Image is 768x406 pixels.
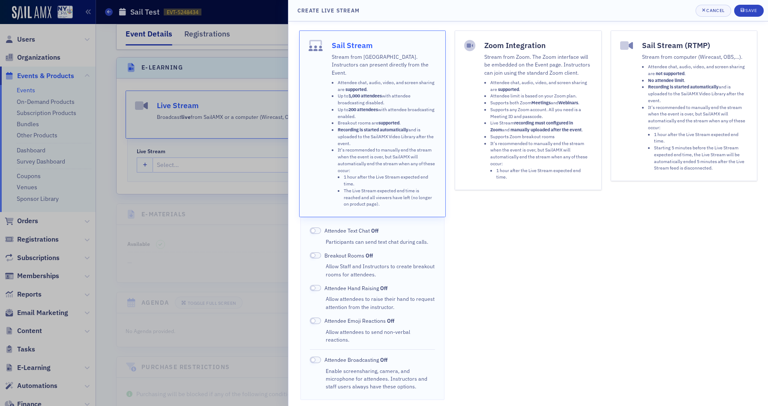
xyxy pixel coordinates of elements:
span: Off [371,227,378,234]
li: and is uploaded to the SailAMX Video Library after the event. [338,127,437,147]
h4: Sail Stream (RTMP) [642,40,748,51]
strong: No attendee limit [648,77,684,83]
strong: Recording is started automatically [338,127,408,133]
li: Live Stream and . [490,120,592,133]
span: Attendee Broadcasting [324,356,387,364]
li: Starting 5 minutes before the Live Stream expected end time, the Live Stream will be automaticall... [654,145,748,172]
li: Up to with attendee broadcasting disabled. [338,93,437,106]
button: Sail Stream (RTMP)Stream from computer (Wirecast, OBS,…).Attendee chat, audio, video, and screen ... [611,30,758,181]
strong: not supported [656,70,684,76]
li: Attendee chat, audio, video, and screen sharing are . [648,64,748,77]
li: Supports both Zoom and . [490,100,592,106]
span: Off [310,227,321,234]
h4: Sail Stream [332,40,437,51]
li: Attendee chat, audio, video, and screen sharing are . [338,79,437,93]
span: Off [310,252,321,259]
li: 1 hour after the Live Stream expected end time. [496,167,592,181]
li: It's recommended to manually end the stream when the event is over, but SailAMX will automaticall... [648,104,748,172]
p: Stream from [GEOGRAPHIC_DATA]. Instructors can present directly from the Event. [332,53,437,76]
span: Off [310,357,321,363]
span: Attendee Hand Raising [324,284,387,292]
div: Cancel [706,8,724,13]
li: . [648,77,748,84]
span: Attendee Text Chat [324,227,378,234]
span: Off [366,252,373,259]
strong: supported [378,120,399,126]
span: Breakout Rooms [324,251,373,259]
span: Off [387,317,394,324]
span: Off [310,285,321,291]
li: and is uploaded to the SailAMX Video Library after the event. [648,84,748,104]
span: Attendee Emoji Reactions [324,317,394,324]
li: Supports any Zoom account. All you need is a Meeting ID and passcode. [490,106,592,120]
strong: supported [498,86,519,92]
strong: 200 attendees [348,106,378,112]
h4: Zoom Integration [484,40,592,51]
strong: 1,000 attendees [348,93,382,99]
div: Allow Staff and Instructors to create breakout rooms for attendees. [326,262,435,278]
strong: recording must configured in Zoom [490,120,573,133]
div: Enable screensharing, camera, and microphone for attendees. Instructors and staff users always ha... [326,367,435,391]
li: Attendee limit is based on your Zoom plan. [490,93,592,100]
li: 1 hour after the Live Stream expected end time. [344,174,437,188]
li: Supports Zoom breakout rooms [490,133,592,140]
button: Sail StreamStream from [GEOGRAPHIC_DATA]. Instructors can present directly from the Event.Attende... [299,30,446,217]
strong: Meetings [531,100,551,106]
li: 1 hour after the Live Stream expected end time. [654,131,748,145]
div: Participants can send text chat during calls. [326,238,435,245]
strong: supported [345,86,366,92]
li: Attendee chat, audio, video, and screen sharing are . [490,79,592,93]
div: Allow attendees to send non-verbal reactions. [326,328,435,344]
button: Zoom IntegrationStream from Zoom. The Zoom interface will be embedded on the Event page. Instruct... [455,30,602,190]
p: Stream from Zoom. The Zoom interface will be embedded on the Event page. Instructors can join usi... [484,53,592,76]
button: Save [734,5,764,17]
p: Stream from computer (Wirecast, OBS,…). [642,53,748,61]
li: It's recommended to manually end the stream when the event is over, but SailAMX will automaticall... [490,140,592,181]
div: Save [745,8,757,13]
li: It's recommended to manually end the stream when the event is over, but SailAMX will automaticall... [338,147,437,208]
span: Off [380,285,387,291]
li: Up to with attendee broadcasting enabled. [338,106,437,120]
strong: Recording is started automatically [648,84,719,90]
h4: Create Live Stream [297,6,360,14]
li: Breakout rooms are . [338,120,437,127]
strong: Webinars [558,100,578,106]
span: Off [380,356,387,363]
span: Off [310,318,321,324]
button: Cancel [696,5,731,17]
li: The Live Stream expected end time is reached and all viewers have left (no longer on product page). [344,188,437,208]
strong: manually uploaded after the event [510,127,582,133]
div: Allow attendees to raise their hand to request attention from the instructor. [326,295,435,311]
